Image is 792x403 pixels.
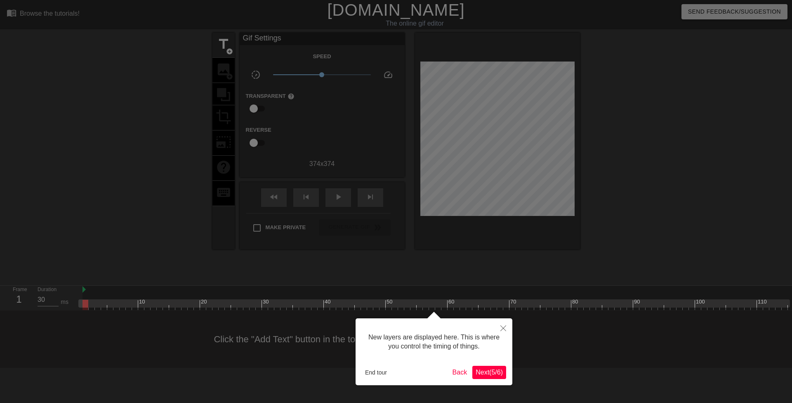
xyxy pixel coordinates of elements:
[449,366,471,379] button: Back
[472,366,506,379] button: Next
[362,325,506,360] div: New layers are displayed here. This is where you control the timing of things.
[476,369,503,376] span: Next ( 5 / 6 )
[362,366,390,379] button: End tour
[494,318,512,337] button: Close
